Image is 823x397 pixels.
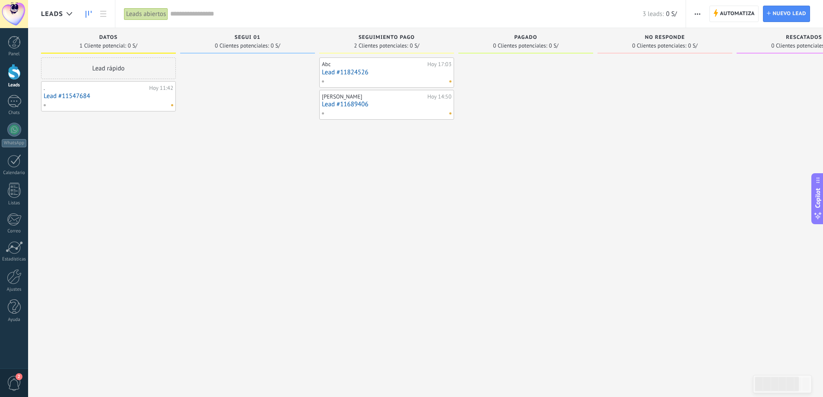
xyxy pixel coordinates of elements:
div: Hoy 17:03 [427,61,451,68]
span: 3 leads: [642,10,664,18]
span: Leads [41,10,63,18]
div: Hoy 11:42 [149,85,173,92]
span: Automatiza [720,6,755,22]
div: Correo [2,229,27,234]
div: Abc [322,61,425,68]
span: pagado [515,35,537,41]
div: Leads abiertos [124,8,168,20]
a: Lead #11824526 [322,69,451,76]
a: Automatiza [709,6,759,22]
span: No hay nada asignado [171,104,173,106]
a: Lead #11689406 [322,101,451,108]
div: Leads [2,83,27,88]
span: 0 S/ [666,10,677,18]
span: No hay nada asignado [449,80,451,83]
span: 2 [16,373,22,380]
span: No responde [645,35,685,41]
a: Nuevo lead [763,6,810,22]
div: [PERSON_NAME] [322,93,425,100]
div: No responde [602,35,728,42]
span: 0 Clientes potenciales: [632,43,686,48]
div: pagado [463,35,589,42]
div: Estadísticas [2,257,27,262]
div: datos [45,35,172,42]
span: seguimiento pago [359,35,415,41]
span: 0 S/ [549,43,559,48]
span: datos [99,35,118,41]
span: 0 S/ [410,43,419,48]
a: Lead #11547684 [44,92,173,100]
div: Calendario [2,170,27,176]
div: seguimiento pago [324,35,450,42]
div: . [44,85,147,92]
span: 0 Clientes potenciales: [493,43,547,48]
div: Listas [2,200,27,206]
span: 0 S/ [271,43,280,48]
span: 0 S/ [688,43,698,48]
span: 0 S/ [128,43,137,48]
div: Ayuda [2,317,27,323]
div: WhatsApp [2,139,26,147]
span: Copilot [813,188,822,208]
div: Hoy 14:50 [427,93,451,100]
div: Ajustes [2,287,27,292]
span: 1 Cliente potencial: [79,43,126,48]
div: Lead rápido [41,57,176,79]
span: rescatados [786,35,822,41]
span: segui 01 [235,35,261,41]
span: 0 Clientes potenciales: [215,43,269,48]
div: segui 01 [184,35,311,42]
span: Nuevo lead [772,6,806,22]
div: Panel [2,51,27,57]
span: 2 Clientes potenciales: [354,43,408,48]
span: No hay nada asignado [449,112,451,114]
div: Chats [2,110,27,116]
